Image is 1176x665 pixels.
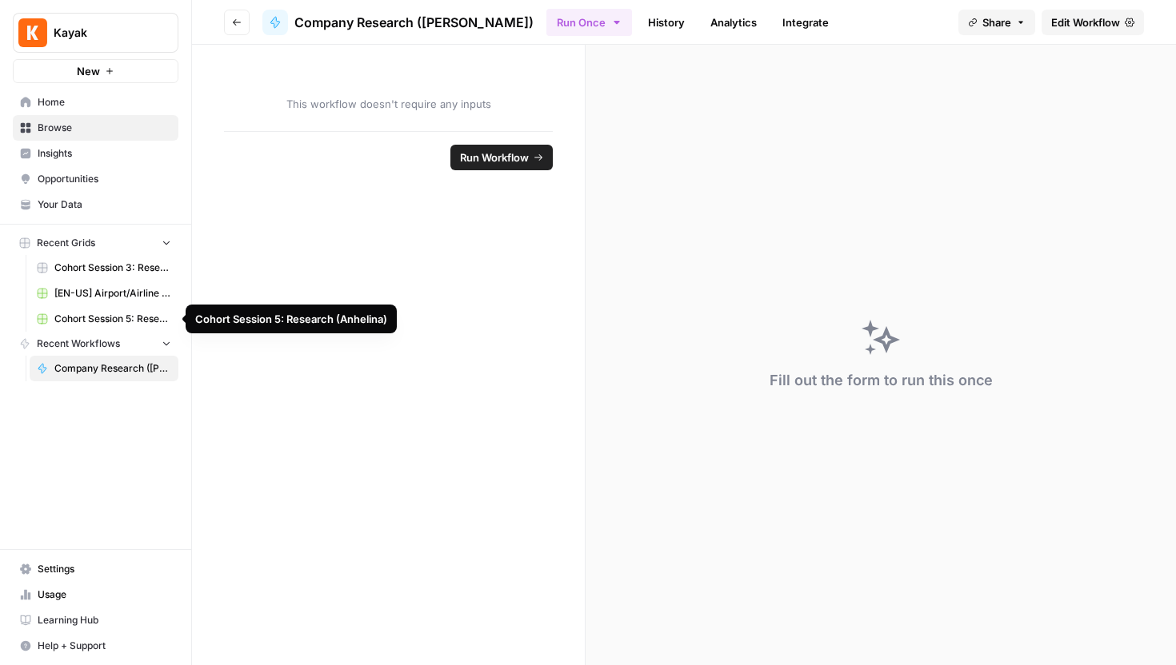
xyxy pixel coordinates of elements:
a: Usage [13,582,178,607]
a: Your Data [13,192,178,217]
span: Recent Workflows [37,336,120,351]
a: Edit Workflow [1042,10,1144,35]
a: Integrate [773,10,838,35]
span: Cohort Session 5: Research (Anhelina) [54,312,171,326]
span: Help + Support [38,639,171,653]
span: Settings [38,562,171,576]
a: Analytics [701,10,766,35]
a: Home [13,90,178,115]
span: New [77,63,100,79]
span: Your Data [38,197,171,212]
a: Cohort Session 3: Research, Writing Rules, and Avoiding AI Speak [30,255,178,281]
button: Workspace: Kayak [13,13,178,53]
button: Recent Grids [13,231,178,255]
div: Fill out the form to run this once [770,369,993,392]
button: Run Once [546,9,632,36]
span: Recent Grids [37,236,95,250]
span: [EN-US] Airport/Airline Content Refresh [54,286,171,301]
a: Learning Hub [13,607,178,633]
a: Cohort Session 5: Research (Anhelina) [30,306,178,332]
span: Company Research ([PERSON_NAME]) [294,13,534,32]
span: Run Workflow [460,149,529,165]
a: [EN-US] Airport/Airline Content Refresh [30,281,178,306]
a: Company Research ([PERSON_NAME]) [262,10,534,35]
span: Share [982,14,1011,30]
span: Learning Hub [38,613,171,627]
button: Run Workflow [450,145,553,170]
span: Kayak [54,25,150,41]
span: Company Research ([PERSON_NAME]) [54,361,171,376]
a: Insights [13,141,178,166]
span: Usage [38,587,171,602]
span: Opportunities [38,172,171,186]
span: Insights [38,146,171,161]
a: History [638,10,694,35]
a: Settings [13,556,178,582]
div: Cohort Session 5: Research (Anhelina) [195,311,387,327]
button: New [13,59,178,83]
span: Cohort Session 3: Research, Writing Rules, and Avoiding AI Speak [54,261,171,275]
a: Opportunities [13,166,178,192]
span: Home [38,95,171,110]
a: Company Research ([PERSON_NAME]) [30,356,178,381]
button: Recent Workflows [13,332,178,356]
button: Help + Support [13,633,178,659]
img: Kayak Logo [18,18,47,47]
span: Browse [38,121,171,135]
button: Share [958,10,1035,35]
a: Browse [13,115,178,141]
span: This workflow doesn't require any inputs [224,96,553,112]
span: Edit Workflow [1051,14,1120,30]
